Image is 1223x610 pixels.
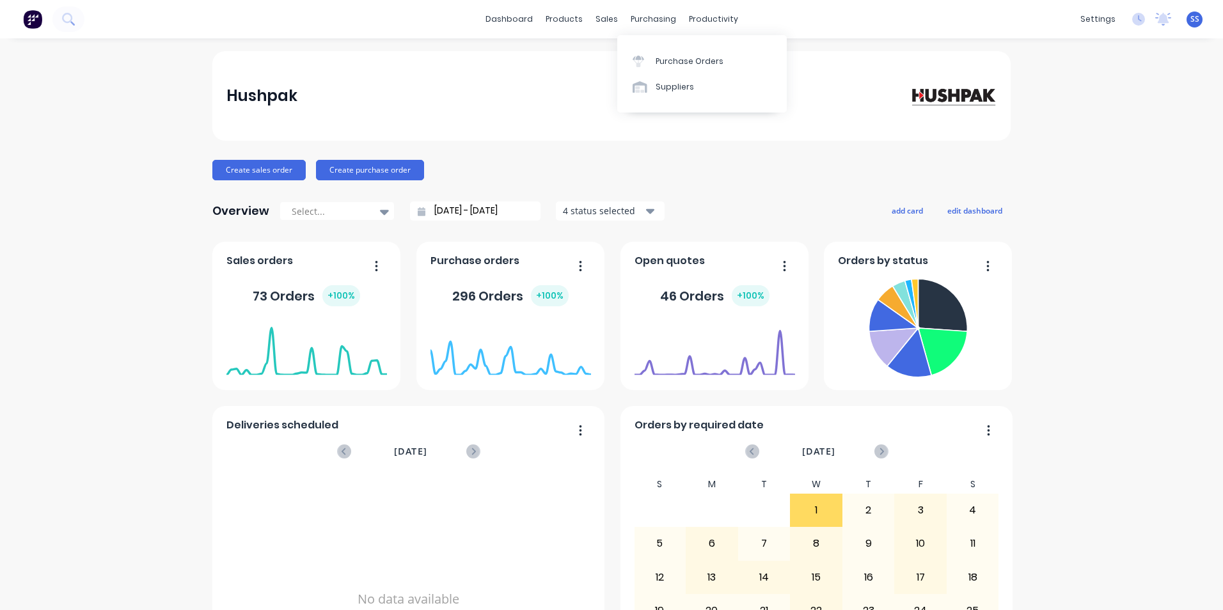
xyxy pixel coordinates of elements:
div: 296 Orders [452,285,569,306]
div: 13 [686,561,738,593]
div: Suppliers [656,81,694,93]
div: 9 [843,528,894,559]
button: Create purchase order [316,160,424,180]
a: Suppliers [617,74,787,100]
div: S [947,475,999,494]
span: Purchase orders [430,253,519,269]
div: F [894,475,947,494]
span: Sales orders [226,253,293,269]
div: Hushpak [226,83,297,109]
div: purchasing [624,10,683,29]
a: Purchase Orders [617,48,787,74]
div: 5 [635,528,686,559]
div: 73 Orders [253,285,360,306]
div: productivity [683,10,745,29]
div: 7 [739,528,790,559]
div: 1 [791,494,842,526]
div: Overview [212,198,269,224]
div: 3 [895,494,946,526]
div: 2 [843,494,894,526]
div: settings [1074,10,1122,29]
button: add card [883,202,931,219]
div: 8 [791,528,842,559]
div: 46 Orders [660,285,769,306]
a: dashboard [479,10,539,29]
div: 4 [947,494,998,526]
img: Factory [23,10,42,29]
div: W [790,475,842,494]
span: [DATE] [394,444,427,458]
div: T [738,475,791,494]
button: edit dashboard [939,202,1011,219]
div: 17 [895,561,946,593]
img: Hushpak [907,84,997,107]
span: Orders by required date [635,418,764,433]
div: + 100 % [531,285,569,306]
div: M [686,475,738,494]
div: 16 [843,561,894,593]
div: sales [589,10,624,29]
button: 4 status selected [556,201,665,221]
div: 10 [895,528,946,559]
span: [DATE] [802,444,835,458]
span: SS [1190,13,1199,25]
div: Purchase Orders [656,56,723,67]
div: + 100 % [322,285,360,306]
div: 18 [947,561,998,593]
div: 15 [791,561,842,593]
div: 4 status selected [563,204,643,217]
div: T [842,475,895,494]
div: + 100 % [732,285,769,306]
div: 6 [686,528,738,559]
div: 11 [947,528,998,559]
button: Create sales order [212,160,306,180]
span: Orders by status [838,253,928,269]
div: S [634,475,686,494]
span: Open quotes [635,253,705,269]
div: products [539,10,589,29]
div: 14 [739,561,790,593]
div: 12 [635,561,686,593]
